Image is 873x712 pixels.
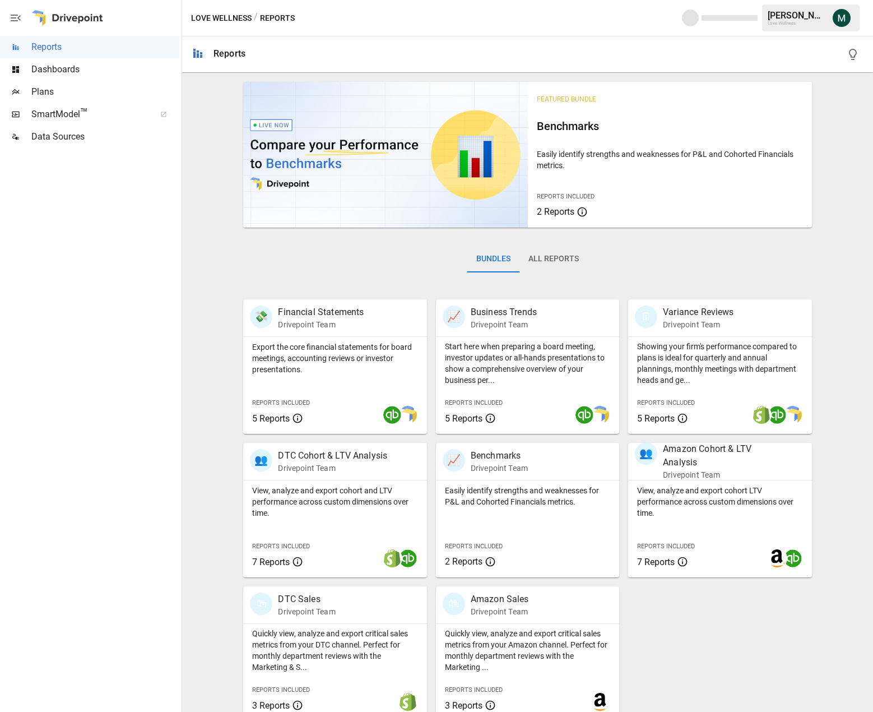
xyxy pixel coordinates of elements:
div: 👥 [635,442,657,465]
img: Michael Cormack [833,9,851,27]
span: 7 Reports [637,557,675,567]
p: Showing your firm's performance compared to plans is ideal for quarterly and annual plannings, mo... [637,341,802,386]
span: 3 Reports [252,700,290,711]
img: smart model [591,406,609,424]
p: Benchmarks [471,449,528,463]
p: Export the core financial statements for board meetings, accounting reviews or investor presentat... [252,341,417,375]
span: Reports Included [637,399,695,406]
div: 👥 [250,449,272,471]
p: View, analyze and export cohort and LTV performance across custom dimensions over time. [252,485,417,519]
span: Data Sources [31,130,179,144]
p: Variance Reviews [663,306,733,319]
button: Michael Cormack [826,2,857,34]
span: 5 Reports [252,413,290,424]
img: shopify [383,549,401,567]
p: Quickly view, analyze and export critical sales metrics from your Amazon channel. Perfect for mon... [445,628,610,673]
span: 5 Reports [637,413,675,424]
img: amazon [768,549,786,567]
span: ™ [80,106,88,120]
img: quickbooks [399,549,417,567]
p: Financial Statements [278,306,364,319]
div: Reports [213,48,245,59]
img: smart model [399,406,417,424]
p: Easily identify strengths and weaknesses for P&L and Cohorted Financials metrics. [445,485,610,507]
div: 🛍 [443,593,465,615]
p: Drivepoint Team [471,463,528,474]
button: Love Wellness [191,11,252,25]
p: Start here when preparing a board meeting, investor updates or all-hands presentations to show a ... [445,341,610,386]
p: Drivepoint Team [663,469,777,480]
p: Quickly view, analyze and export critical sales metrics from your DTC channel. Perfect for monthl... [252,628,417,673]
img: quickbooks [575,406,593,424]
div: Love Wellness [768,21,826,26]
span: Reports Included [252,686,310,693]
div: 📈 [443,449,465,471]
span: 5 Reports [445,413,482,424]
img: amazon [591,693,609,711]
span: Reports [31,40,179,54]
img: shopify [753,406,770,424]
img: quickbooks [784,549,802,567]
img: smart model [784,406,802,424]
span: Plans [31,85,179,99]
span: Reports Included [445,686,503,693]
p: Drivepoint Team [278,319,364,330]
p: Drivepoint Team [471,606,529,617]
button: All Reports [519,246,588,272]
p: View, analyze and export cohort LTV performance across custom dimensions over time. [637,485,802,519]
span: 7 Reports [252,557,290,567]
span: Dashboards [31,63,179,76]
img: shopify [399,693,417,711]
img: quickbooks [768,406,786,424]
p: Drivepoint Team [278,606,335,617]
span: 2 Reports [537,206,574,217]
div: / [254,11,258,25]
span: SmartModel [31,108,148,121]
span: Reports Included [445,543,503,550]
span: 2 Reports [445,556,482,567]
button: Bundles [467,246,519,272]
h6: Benchmarks [537,117,803,135]
img: video thumbnail [243,82,527,228]
div: 🗓 [635,306,657,328]
p: DTC Sales [278,593,335,606]
p: Business Trends [471,306,537,319]
span: Reports Included [252,399,310,406]
p: DTC Cohort & LTV Analysis [278,449,387,463]
p: Drivepoint Team [471,319,537,330]
p: Amazon Sales [471,593,529,606]
div: [PERSON_NAME] [768,10,826,21]
span: Reports Included [637,543,695,550]
p: Amazon Cohort & LTV Analysis [663,442,777,469]
p: Drivepoint Team [278,463,387,474]
div: 🛍 [250,593,272,615]
span: Reports Included [537,193,595,200]
span: Featured Bundle [537,95,596,103]
span: 3 Reports [445,700,482,711]
span: Reports Included [445,399,503,406]
img: quickbooks [383,406,401,424]
p: Drivepoint Team [663,319,733,330]
span: Reports Included [252,543,310,550]
div: 💸 [250,306,272,328]
div: 📈 [443,306,465,328]
p: Easily identify strengths and weaknesses for P&L and Cohorted Financials metrics. [537,149,803,171]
